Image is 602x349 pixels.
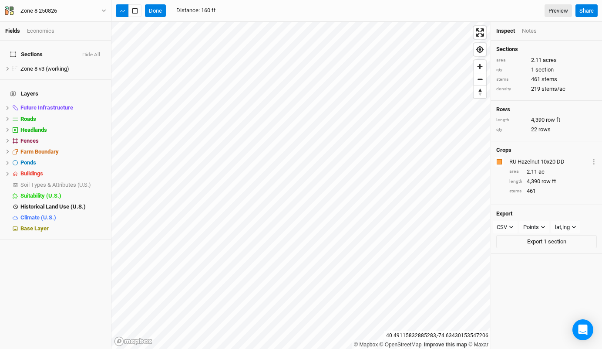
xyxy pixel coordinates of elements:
[474,86,486,98] span: Reset bearing to north
[496,57,527,64] div: area
[116,4,129,17] button: Shortcut: 1
[20,104,73,111] span: Future Infrastructure
[522,27,537,35] div: Notes
[20,159,106,166] div: Ponds
[496,116,597,124] div: 4,390
[10,51,43,58] span: Sections
[20,116,36,122] span: Roads
[496,75,597,83] div: 461
[474,60,486,73] button: Zoom in
[535,66,554,74] span: section
[354,342,378,348] a: Mapbox
[509,178,597,185] div: 4,390
[176,7,215,14] div: Distance : 160 ft
[20,65,106,72] div: Zone 8 v3 (working)
[20,225,49,232] span: Base Layer
[496,85,597,93] div: 219
[114,336,152,346] a: Mapbox logo
[496,127,527,133] div: qty
[546,116,560,124] span: row ft
[20,203,86,210] span: Historical Land Use (U.S.)
[20,181,91,188] span: Soil Types & Attributes (U.S.)
[496,86,527,92] div: density
[509,188,522,195] div: stems
[496,126,597,133] div: 22
[496,210,597,217] h4: Export
[496,56,597,64] div: 2.11
[128,4,141,17] button: Shortcut: 2
[474,43,486,56] button: Find my location
[509,158,589,166] div: RU Hazelnut 10x20 DD
[543,56,557,64] span: acres
[496,76,527,83] div: stems
[496,106,597,113] h4: Rows
[111,22,490,349] canvas: Map
[541,75,557,83] span: stems
[474,73,486,86] button: Zoom out
[20,214,106,221] div: Climate (U.S.)
[20,170,106,177] div: Buildings
[20,127,106,133] div: Headlands
[496,235,597,248] button: Export 1 section
[20,7,57,15] div: Zone 8 250826
[523,223,539,232] div: Points
[20,181,106,188] div: Soil Types & Attributes (U.S.)
[5,27,20,34] a: Fields
[20,148,59,155] span: Farm Boundary
[82,52,101,58] button: Hide All
[496,27,515,35] div: Inspect
[474,26,486,39] button: Enter fullscreen
[20,116,106,123] div: Roads
[20,137,39,144] span: Fences
[575,4,598,17] button: Share
[20,137,106,144] div: Fences
[20,104,106,111] div: Future Infrastructure
[509,168,522,175] div: area
[555,223,570,232] div: lat,lng
[497,223,507,232] div: CSV
[496,147,511,154] h4: Crops
[519,221,549,234] button: Points
[27,27,54,35] div: Economics
[493,221,518,234] button: CSV
[541,178,556,185] span: row ft
[509,178,522,185] div: length
[424,342,467,348] a: Improve this map
[538,126,551,133] span: rows
[20,225,106,232] div: Base Layer
[541,85,565,93] span: stems/ac
[545,4,572,17] a: Preview
[551,221,580,234] button: lat,lng
[20,192,61,199] span: Suitability (U.S.)
[20,203,106,210] div: Historical Land Use (U.S.)
[4,6,107,16] button: Zone 8 250826
[20,159,36,166] span: Ponds
[496,117,527,123] div: length
[509,168,597,176] div: 2.11
[496,46,597,53] h4: Sections
[20,170,43,177] span: Buildings
[496,67,527,73] div: qty
[380,342,422,348] a: OpenStreetMap
[20,214,56,221] span: Climate (U.S.)
[474,86,486,98] button: Reset bearing to north
[20,192,106,199] div: Suitability (U.S.)
[538,168,545,176] span: ac
[496,66,597,74] div: 1
[384,331,491,340] div: 40.49115832885283 , -74.63430153547206
[591,157,597,167] button: Crop Usage
[509,187,597,195] div: 461
[20,148,106,155] div: Farm Boundary
[145,4,166,17] button: Done
[20,65,69,72] span: Zone 8 v3 (working)
[468,342,488,348] a: Maxar
[572,319,593,340] div: Open Intercom Messenger
[5,85,106,103] h4: Layers
[20,127,47,133] span: Headlands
